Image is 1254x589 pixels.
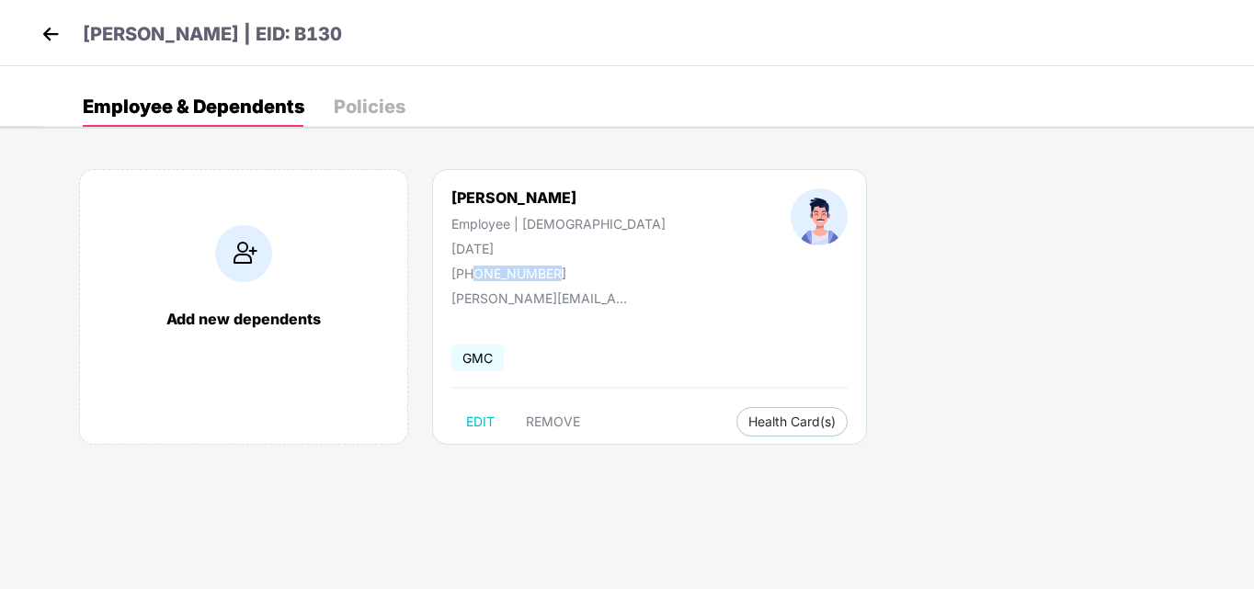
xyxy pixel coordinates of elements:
[83,20,342,49] p: [PERSON_NAME] | EID: B130
[526,414,580,429] span: REMOVE
[791,188,848,245] img: profileImage
[83,97,304,116] div: Employee & Dependents
[451,188,666,207] div: [PERSON_NAME]
[451,407,509,436] button: EDIT
[451,290,635,306] div: [PERSON_NAME][EMAIL_ADDRESS][DOMAIN_NAME]
[736,407,848,436] button: Health Card(s)
[98,310,389,328] div: Add new dependents
[451,241,666,256] div: [DATE]
[466,414,495,429] span: EDIT
[451,266,666,281] div: [PHONE_NUMBER]
[451,345,504,371] span: GMC
[334,97,405,116] div: Policies
[748,417,836,426] span: Health Card(s)
[451,216,666,232] div: Employee | [DEMOGRAPHIC_DATA]
[37,20,64,48] img: back
[511,407,595,436] button: REMOVE
[215,225,272,282] img: addIcon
